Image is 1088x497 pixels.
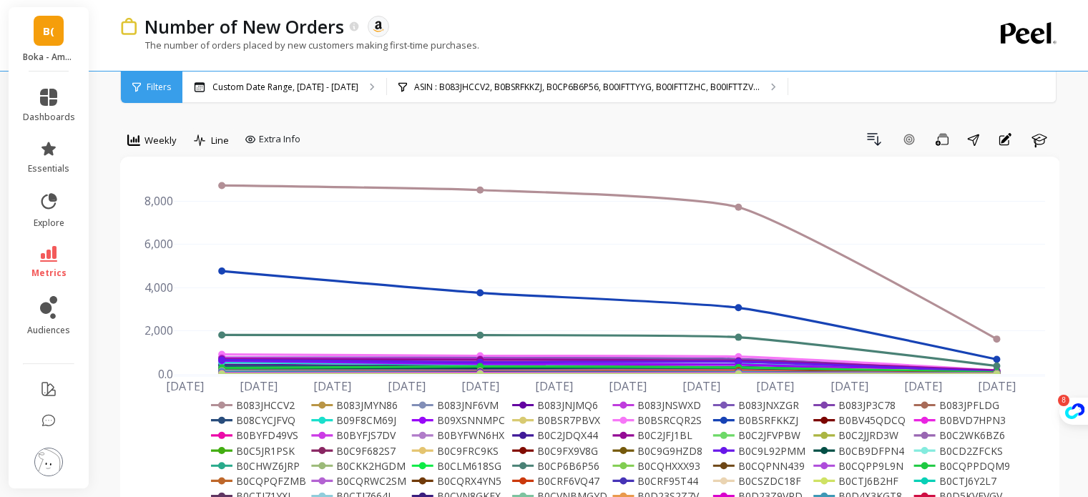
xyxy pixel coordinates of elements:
span: Line [211,134,229,147]
p: Boka - Amazon (Essor) [23,51,75,63]
img: profile picture [34,448,63,476]
p: ASIN : B083JHCCV2, B0BSRFKKZJ, B0CP6B6P56, B00IFTTYYG, B00IFTTZHC, B00IFTTZV... [414,82,760,93]
span: B( [43,23,54,39]
span: explore [34,217,64,229]
span: metrics [31,267,67,279]
span: essentials [28,163,69,174]
span: audiences [27,325,70,336]
span: Weekly [144,134,177,147]
span: dashboards [23,112,75,123]
p: Custom Date Range, [DATE] - [DATE] [212,82,358,93]
img: header icon [120,18,137,36]
img: api.amazon.svg [372,20,385,33]
span: Extra Info [259,132,300,147]
p: Number of New Orders [144,14,344,39]
span: Filters [147,82,171,93]
p: The number of orders placed by new customers making first-time purchases. [120,39,479,51]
